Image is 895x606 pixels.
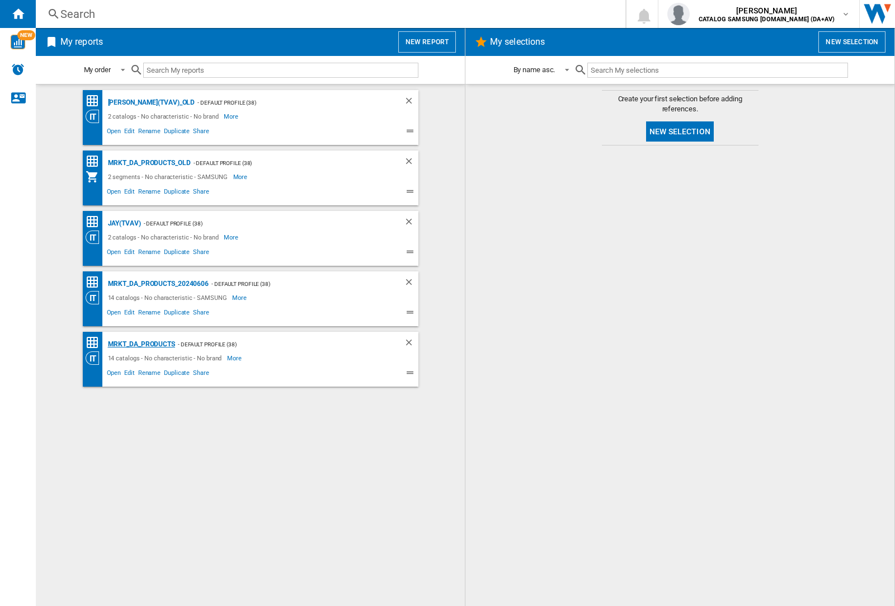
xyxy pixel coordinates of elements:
[175,337,381,351] div: - Default profile (38)
[105,96,195,110] div: [PERSON_NAME](TVAV)_old
[11,63,25,76] img: alerts-logo.svg
[58,31,105,53] h2: My reports
[86,215,105,229] div: Price Matrix
[105,186,123,200] span: Open
[136,307,162,321] span: Rename
[17,30,35,40] span: NEW
[105,277,209,291] div: MRKT_DA_PRODUCTS_20240606
[488,31,547,53] h2: My selections
[136,368,162,381] span: Rename
[105,156,191,170] div: MRKT_DA_PRODUCTS_OLD
[123,368,136,381] span: Edit
[123,247,136,260] span: Edit
[86,231,105,244] div: Category View
[60,6,596,22] div: Search
[105,307,123,321] span: Open
[227,351,243,365] span: More
[162,186,191,200] span: Duplicate
[86,275,105,289] div: Price Matrix
[105,110,224,123] div: 2 catalogs - No characteristic - No brand
[233,170,249,184] span: More
[195,96,381,110] div: - Default profile (38)
[162,307,191,321] span: Duplicate
[699,16,835,23] b: CATALOG SAMSUNG [DOMAIN_NAME] (DA+AV)
[646,121,714,142] button: New selection
[162,368,191,381] span: Duplicate
[11,35,25,49] img: wise-card.svg
[602,94,759,114] span: Create your first selection before adding references.
[191,368,211,381] span: Share
[162,247,191,260] span: Duplicate
[136,247,162,260] span: Rename
[404,217,418,231] div: Delete
[123,126,136,139] span: Edit
[86,170,105,184] div: My Assortment
[224,231,240,244] span: More
[162,126,191,139] span: Duplicate
[86,291,105,304] div: Category View
[191,186,211,200] span: Share
[136,126,162,139] span: Rename
[191,126,211,139] span: Share
[191,247,211,260] span: Share
[105,351,228,365] div: 14 catalogs - No characteristic - No brand
[86,110,105,123] div: Category View
[404,96,418,110] div: Delete
[105,291,233,304] div: 14 catalogs - No characteristic - SAMSUNG
[105,170,233,184] div: 2 segments - No characteristic - SAMSUNG
[209,277,381,291] div: - Default profile (38)
[86,336,105,350] div: Price Matrix
[818,31,885,53] button: New selection
[398,31,456,53] button: New report
[105,337,175,351] div: MRKT_DA_PRODUCTS
[84,65,111,74] div: My order
[191,307,211,321] span: Share
[191,156,381,170] div: - Default profile (38)
[136,186,162,200] span: Rename
[105,217,141,231] div: JAY(TVAV)
[105,126,123,139] span: Open
[667,3,690,25] img: profile.jpg
[404,156,418,170] div: Delete
[587,63,847,78] input: Search My selections
[143,63,418,78] input: Search My reports
[86,154,105,168] div: Price Matrix
[699,5,835,16] span: [PERSON_NAME]
[232,291,248,304] span: More
[514,65,555,74] div: By name asc.
[123,307,136,321] span: Edit
[224,110,240,123] span: More
[105,247,123,260] span: Open
[404,337,418,351] div: Delete
[86,351,105,365] div: Category View
[141,217,381,231] div: - Default profile (38)
[86,94,105,108] div: Price Matrix
[404,277,418,291] div: Delete
[105,368,123,381] span: Open
[105,231,224,244] div: 2 catalogs - No characteristic - No brand
[123,186,136,200] span: Edit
